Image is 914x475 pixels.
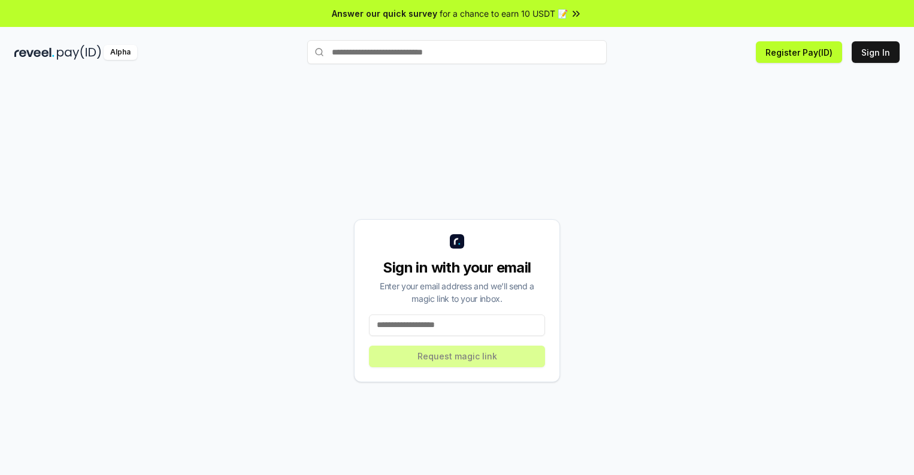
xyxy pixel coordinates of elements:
div: Enter your email address and we’ll send a magic link to your inbox. [369,280,545,305]
button: Sign In [852,41,900,63]
div: Sign in with your email [369,258,545,277]
span: Answer our quick survey [332,7,437,20]
img: logo_small [450,234,464,249]
button: Register Pay(ID) [756,41,842,63]
div: Alpha [104,45,137,60]
span: for a chance to earn 10 USDT 📝 [440,7,568,20]
img: pay_id [57,45,101,60]
img: reveel_dark [14,45,55,60]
